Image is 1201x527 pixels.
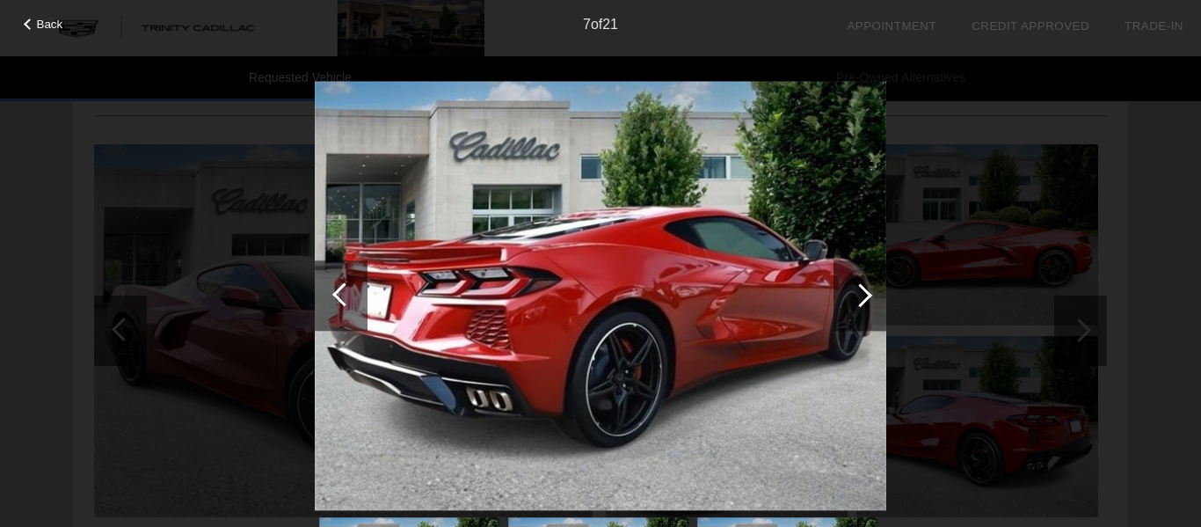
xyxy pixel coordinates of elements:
[37,18,63,31] span: Back
[1125,19,1183,33] a: Trade-In
[583,17,591,32] span: 7
[315,81,886,510] img: 50c2fb8cb368b2a1c5e64265d75eb8aax.jpg
[847,19,936,33] a: Appointment
[972,19,1089,33] a: Credit Approved
[602,17,618,32] span: 21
